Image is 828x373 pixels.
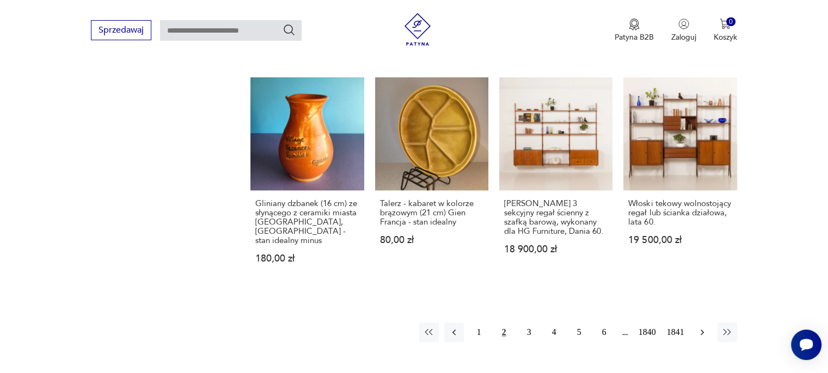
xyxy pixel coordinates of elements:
[401,13,434,46] img: Patyna - sklep z meblami i dekoracjami vintage
[250,77,364,284] a: Gliniany dzbanek (16 cm) ze słynącego z ceramiki miasta Vallauris, Francja - stan idealny minusGl...
[494,322,514,342] button: 2
[255,254,359,263] p: 180,00 zł
[714,32,737,42] p: Koszyk
[726,17,735,27] div: 0
[283,23,296,36] button: Szukaj
[375,77,488,284] a: Talerz - kabaret w kolorze brązowym (21 cm) Gien Francja - stan idealnyTalerz - kabaret w kolorze...
[499,77,612,284] a: Hansen&Guldborg 3 sekcyjny regał ścienny z szafką barową, wykonany dla HG Furniture, Dania 60.[PE...
[623,77,737,284] a: Włoski tekowy wolnostojący regał lub ścianka działowa, lata 60.Włoski tekowy wolnostojący regał l...
[791,330,821,360] iframe: Smartsupp widget button
[255,199,359,245] h3: Gliniany dzbanek (16 cm) ze słynącego z ceramiki miasta [GEOGRAPHIC_DATA], [GEOGRAPHIC_DATA] - st...
[569,322,589,342] button: 5
[720,18,731,29] img: Ikona koszyka
[544,322,564,342] button: 4
[380,235,483,245] p: 80,00 zł
[504,245,608,254] p: 18 900,00 zł
[636,322,659,342] button: 1840
[594,322,614,342] button: 6
[519,322,539,342] button: 3
[628,199,732,227] h3: Włoski tekowy wolnostojący regał lub ścianka działowa, lata 60.
[628,235,732,245] p: 19 500,00 zł
[504,199,608,236] h3: [PERSON_NAME] 3 sekcyjny regał ścienny z szafką barową, wykonany dla HG Furniture, Dania 60.
[664,322,687,342] button: 1841
[615,18,654,42] a: Ikona medaluPatyna B2B
[615,18,654,42] button: Patyna B2B
[91,20,151,40] button: Sprzedawaj
[671,18,696,42] button: Zaloguj
[615,32,654,42] p: Patyna B2B
[714,18,737,42] button: 0Koszyk
[91,27,151,35] a: Sprzedawaj
[671,32,696,42] p: Zaloguj
[380,199,483,227] h3: Talerz - kabaret w kolorze brązowym (21 cm) Gien Francja - stan idealny
[629,18,640,30] img: Ikona medalu
[469,322,489,342] button: 1
[678,18,689,29] img: Ikonka użytkownika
